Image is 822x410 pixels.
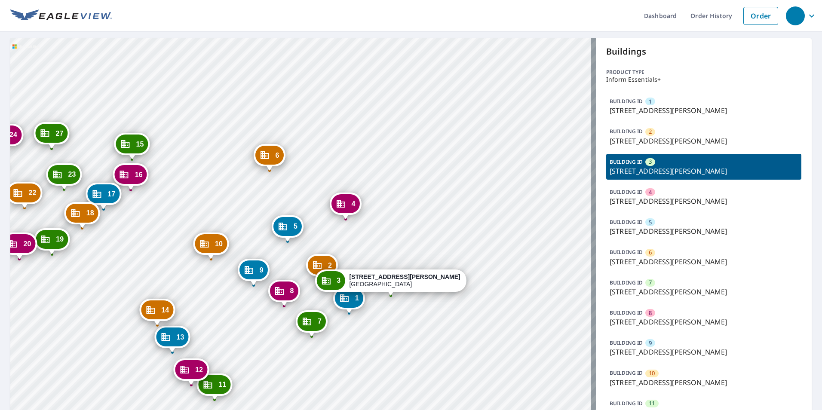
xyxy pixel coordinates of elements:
div: Dropped pin, building 1, Commercial property, 1260 John St Salinas, CA 93905 [333,287,365,314]
span: 27 [55,130,63,137]
p: [STREET_ADDRESS][PERSON_NAME] [610,317,798,327]
p: BUILDING ID [610,128,643,135]
p: Inform Essentials+ [606,76,801,83]
div: Dropped pin, building 10, Commercial property, 7 John Cir Salinas, CA 93905 [193,233,229,259]
span: 15 [136,141,144,147]
p: [STREET_ADDRESS][PERSON_NAME] [610,287,798,297]
span: 20 [23,241,31,247]
span: 13 [176,334,184,340]
div: Dropped pin, building 27, Commercial property, 1250 E Alisal St Salinas, CA 93905 [34,122,69,149]
span: 4 [649,188,652,196]
span: 16 [135,171,143,178]
p: BUILDING ID [610,248,643,256]
span: 19 [56,236,64,242]
span: 10 [215,241,223,247]
span: 18 [86,210,94,216]
p: BUILDING ID [610,279,643,286]
p: BUILDING ID [610,400,643,407]
div: Dropped pin, building 5, Commercial property, 1160 John St Salinas, CA 93905 [272,215,304,242]
div: Dropped pin, building 7, Commercial property, 19 John Cir Salinas, CA 93905 [296,310,328,337]
span: 11 [649,399,655,407]
div: Dropped pin, building 14, Commercial property, 1228 John St Salinas, CA 93905 [139,299,175,325]
span: 23 [68,171,76,177]
div: Dropped pin, building 15, Commercial property, 1250 E Alisal St Salinas, CA 93905 [114,133,150,159]
div: Dropped pin, building 9, Commercial property, 11 John Cir Salinas, CA 93905 [238,259,270,285]
p: [STREET_ADDRESS][PERSON_NAME] [610,166,798,176]
span: 7 [649,278,652,287]
div: [GEOGRAPHIC_DATA] [349,273,460,288]
span: 6 [276,152,279,159]
div: Dropped pin, building 18, Commercial property, 1227 John St Salinas, CA 93905 [64,202,100,229]
img: EV Logo [10,9,112,22]
span: 12 [195,367,203,373]
span: 10 [649,369,655,377]
p: [STREET_ADDRESS][PERSON_NAME] [610,226,798,236]
span: 22 [28,190,36,196]
div: Dropped pin, building 23, Commercial property, 1235 John St Salinas, CA 93905 [46,163,82,190]
p: BUILDING ID [610,218,643,226]
span: 4 [352,201,356,207]
div: Dropped pin, building 11, Commercial property, 20 John Cir Salinas, CA 93905 [197,373,233,400]
p: [STREET_ADDRESS][PERSON_NAME] [610,347,798,357]
span: 9 [649,339,652,347]
span: 2 [649,128,652,136]
span: 8 [649,309,652,317]
span: 6 [649,248,652,257]
span: 1 [649,98,652,106]
span: 2 [328,262,332,269]
div: Dropped pin, building 19, Commercial property, 1219 John St Salinas, CA 93905 [34,228,70,255]
div: Dropped pin, building 2, Commercial property, 1260 John St Salinas, CA 93905 [306,254,338,281]
div: Dropped pin, building 4, Commercial property, 1260 John St Salinas, CA 93905 [330,193,362,219]
span: 14 [161,307,169,313]
p: BUILDING ID [610,98,643,105]
p: Product type [606,68,801,76]
div: Dropped pin, building 3, Commercial property, 1260 John St Salinas, CA 93905 [315,269,466,296]
p: [STREET_ADDRESS][PERSON_NAME] [610,136,798,146]
span: 24 [9,132,17,138]
span: 8 [290,288,294,294]
a: Order [743,7,778,25]
p: BUILDING ID [610,188,643,196]
div: Dropped pin, building 8, Commercial property, 15 John Cir Salinas, CA 93905 [268,280,300,306]
span: 1 [355,295,359,301]
span: 3 [337,277,340,284]
p: [STREET_ADDRESS][PERSON_NAME] [610,377,798,388]
p: [STREET_ADDRESS][PERSON_NAME] [610,196,798,206]
strong: [STREET_ADDRESS][PERSON_NAME] [349,273,460,280]
div: Dropped pin, building 12, Commercial property, 16 John Cir Salinas, CA 93905 [173,358,209,385]
span: 5 [649,218,652,226]
p: [STREET_ADDRESS][PERSON_NAME] [610,105,798,116]
p: BUILDING ID [610,309,643,316]
p: BUILDING ID [610,339,643,346]
span: 3 [649,158,652,166]
span: 9 [260,267,264,273]
p: [STREET_ADDRESS][PERSON_NAME] [610,257,798,267]
span: 5 [294,223,298,229]
div: Dropped pin, building 6, Commercial property, 1160 John St Salinas, CA 93905 [254,144,285,171]
p: Buildings [606,45,801,58]
div: Dropped pin, building 13, Commercial property, 12 John Cir Salinas, CA 93905 [154,326,190,352]
span: 7 [318,318,322,324]
div: Dropped pin, building 22, Commercial property, 1211 John St Salinas, CA 93905 [6,182,42,208]
div: Dropped pin, building 17, Commercial property, 1235 John St Salinas, CA 93905 [86,183,121,209]
p: BUILDING ID [610,158,643,165]
div: Dropped pin, building 20, Commercial property, 1211 John St Salinas, CA 93905 [1,233,37,259]
span: 17 [107,191,115,197]
span: 11 [219,381,227,388]
div: Dropped pin, building 16, Commercial property, 1235 John St Salinas, CA 93905 [113,163,149,190]
p: BUILDING ID [610,369,643,376]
